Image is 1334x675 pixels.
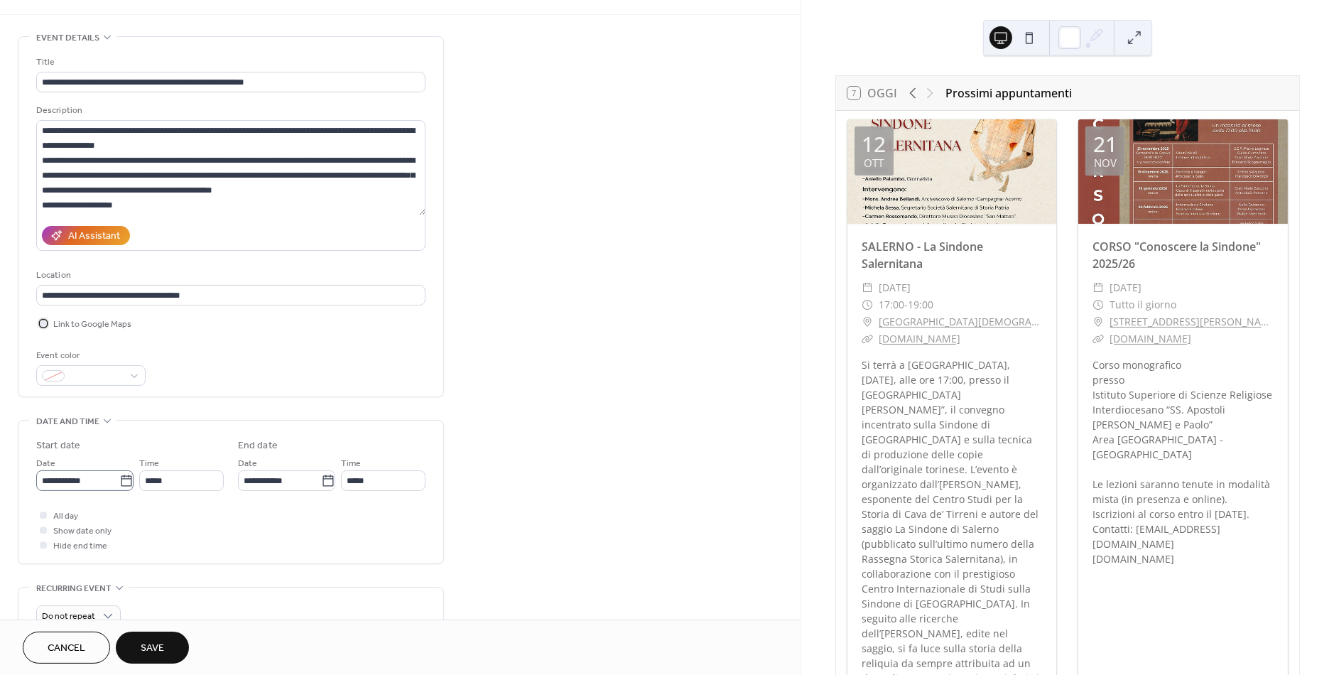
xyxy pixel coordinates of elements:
span: 19:00 [908,296,933,313]
span: Tutto il giorno [1110,296,1176,313]
span: - [904,296,908,313]
div: AI Assistant [68,229,120,244]
div: Description [36,103,423,118]
div: ​ [862,313,873,330]
span: Do not repeat [42,609,95,625]
span: Time [341,457,361,472]
button: AI Assistant [42,226,130,245]
div: End date [238,438,278,453]
div: Corso monografico presso Istituto Superiore di Scienze Religiose Interdiocesano “SS. Apostoli [PE... [1078,357,1288,566]
div: ​ [1092,279,1104,296]
div: 21 [1093,134,1117,155]
div: ott [864,158,884,168]
div: Title [36,55,423,70]
span: Event details [36,31,99,45]
a: [STREET_ADDRESS][PERSON_NAME] [1110,313,1274,330]
span: Cancel [48,642,85,657]
span: Recurring event [36,581,112,596]
div: nov [1094,158,1117,168]
span: Date [238,457,257,472]
a: [DOMAIN_NAME] [879,332,960,345]
div: Start date [36,438,80,453]
div: ​ [862,296,873,313]
span: [DATE] [1110,279,1142,296]
div: Event color [36,348,143,363]
div: ​ [1092,313,1104,330]
div: ​ [862,330,873,347]
div: ​ [1092,296,1104,313]
div: 12 [862,134,886,155]
span: Date and time [36,414,99,429]
a: CORSO "Conoscere la Sindone" 2025/26 [1092,239,1261,271]
a: [GEOGRAPHIC_DATA][DEMOGRAPHIC_DATA][PERSON_NAME], [GEOGRAPHIC_DATA] [879,313,1043,330]
div: ​ [862,279,873,296]
div: Prossimi appuntamenti [945,85,1072,102]
span: Save [141,642,164,657]
span: Time [139,457,159,472]
button: Save [116,632,189,664]
span: Link to Google Maps [53,318,131,333]
div: Location [36,268,423,283]
span: 17:00 [879,296,904,313]
button: Cancel [23,632,110,664]
div: ​ [1092,330,1104,347]
span: Hide end time [53,539,107,554]
span: Date [36,457,55,472]
span: All day [53,509,78,524]
span: Show date only [53,524,112,539]
span: [DATE] [879,279,911,296]
a: [DOMAIN_NAME] [1110,332,1191,345]
a: SALERNO - La Sindone Salernitana [862,239,983,271]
